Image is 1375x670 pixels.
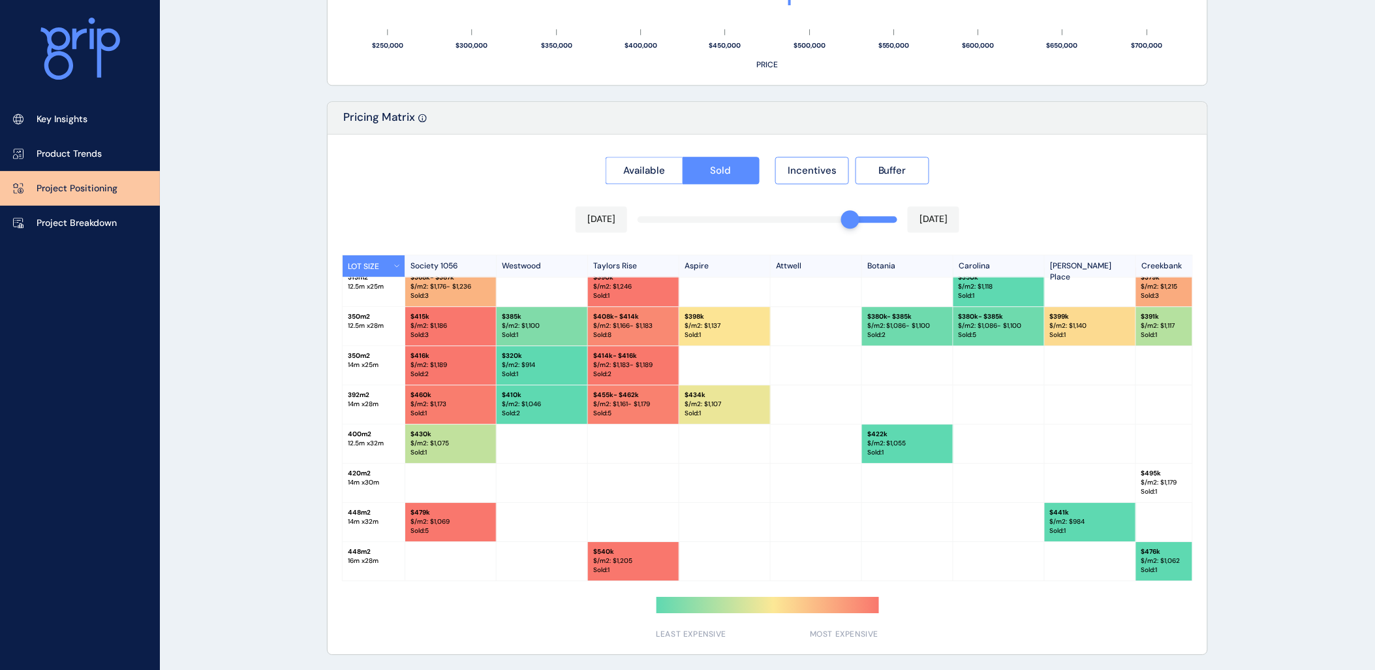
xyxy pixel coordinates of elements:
[541,41,572,50] text: $350,000
[1141,556,1222,566] p: $/m2: $ 1,062
[502,370,582,379] p: Sold : 1
[348,547,399,556] p: 448 m2
[685,391,765,400] p: $ 434k
[953,255,1045,277] p: Carolina
[593,391,673,400] p: $ 455k - $462k
[410,273,491,282] p: $ 368k - $387k
[1050,508,1130,517] p: $ 441k
[410,312,491,321] p: $ 415k
[679,255,771,277] p: Aspire
[1045,255,1136,277] p: [PERSON_NAME] Place
[593,351,673,360] p: $ 414k - $416k
[37,217,117,230] p: Project Breakdown
[593,312,673,321] p: $ 408k - $414k
[623,164,665,177] span: Available
[502,351,582,360] p: $ 320k
[348,391,399,400] p: 392 m2
[348,556,399,566] p: 16 m x 28 m
[593,370,673,379] p: Sold : 2
[775,157,849,184] button: Incentives
[502,321,582,330] p: $/m2: $ 1,100
[588,255,679,277] p: Taylors Rise
[410,360,491,370] p: $/m2: $ 1,189
[348,360,399,370] p: 14 m x 25 m
[405,255,497,277] p: Society 1056
[410,526,491,535] p: Sold : 5
[502,330,582,340] p: Sold : 1
[348,321,399,330] p: 12.5 m x 28 m
[867,439,948,448] p: $/m2: $ 1,055
[593,360,673,370] p: $/m2: $ 1,183 - $1,189
[372,41,403,50] text: $250,000
[685,321,765,330] p: $/m2: $ 1,137
[502,400,582,409] p: $/m2: $ 1,046
[794,41,826,50] text: $500,000
[456,41,488,50] text: $300,000
[410,409,491,418] p: Sold : 1
[348,517,399,526] p: 14 m x 32 m
[410,517,491,526] p: $/m2: $ 1,069
[1141,312,1222,321] p: $ 391k
[593,400,673,409] p: $/m2: $ 1,161 - $1,179
[348,282,399,291] p: 12.5 m x 25 m
[1141,321,1222,330] p: $/m2: $ 1,117
[1141,469,1222,478] p: $ 495k
[1050,321,1130,330] p: $/m2: $ 1,140
[788,164,837,177] span: Incentives
[348,430,399,439] p: 400 m2
[593,556,673,566] p: $/m2: $ 1,205
[683,157,760,184] button: Sold
[410,439,491,448] p: $/m2: $ 1,075
[410,508,491,517] p: $ 479k
[348,351,399,360] p: 350 m2
[1141,478,1222,487] p: $/m2: $ 1,179
[862,255,953,277] p: Botania
[685,312,765,321] p: $ 398k
[593,409,673,418] p: Sold : 5
[1141,291,1222,300] p: Sold : 3
[593,547,673,556] p: $ 540k
[410,430,491,439] p: $ 430k
[502,312,582,321] p: $ 385k
[711,164,732,177] span: Sold
[959,330,1039,340] p: Sold : 5
[685,330,765,340] p: Sold : 1
[959,282,1039,291] p: $/m2: $ 1,118
[593,330,673,340] p: Sold : 8
[1132,41,1163,50] text: $700,000
[919,213,948,226] p: [DATE]
[867,312,948,321] p: $ 380k - $385k
[348,469,399,478] p: 420 m2
[867,448,948,457] p: Sold : 1
[878,164,906,177] span: Buffer
[410,282,491,291] p: $/m2: $ 1,176 - $1,236
[756,59,778,70] text: PRICE
[1136,255,1228,277] p: Creekbank
[1141,282,1222,291] p: $/m2: $ 1,215
[593,566,673,575] p: Sold : 1
[502,360,582,370] p: $/m2: $ 914
[410,330,491,340] p: Sold : 3
[657,629,727,640] span: LEAST EXPENSIVE
[410,370,491,379] p: Sold : 2
[410,448,491,457] p: Sold : 1
[685,409,765,418] p: Sold : 1
[1050,517,1130,526] p: $/m2: $ 984
[959,312,1039,321] p: $ 380k - $385k
[709,41,741,50] text: $450,000
[593,291,673,300] p: Sold : 1
[856,157,929,184] button: Buffer
[410,321,491,330] p: $/m2: $ 1,186
[348,273,399,282] p: 313 m2
[343,255,405,277] button: LOT SIZE
[410,391,491,400] p: $ 460k
[348,508,399,517] p: 448 m2
[593,321,673,330] p: $/m2: $ 1,166 - $1,183
[37,182,117,195] p: Project Positioning
[1050,330,1130,340] p: Sold : 1
[1141,487,1222,496] p: Sold : 1
[348,312,399,321] p: 350 m2
[1141,566,1222,575] p: Sold : 1
[625,41,657,50] text: $400,000
[497,255,588,277] p: Westwood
